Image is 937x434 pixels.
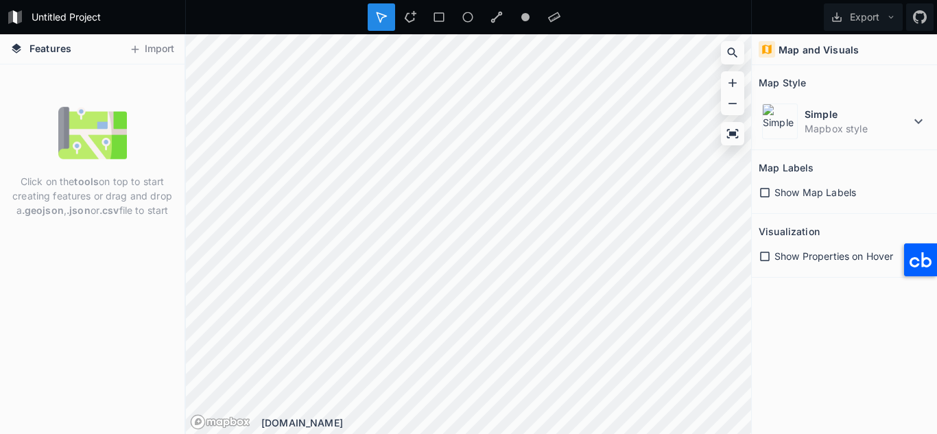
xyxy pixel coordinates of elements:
h4: Map and Visuals [779,43,859,57]
strong: .geojson [22,204,64,216]
span: Features [29,41,71,56]
h2: Map Style [759,72,806,93]
h2: Map Labels [759,157,814,178]
button: Import [122,38,181,60]
img: Simple [762,104,798,139]
h2: Visualization [759,221,820,242]
strong: tools [74,176,99,187]
img: empty [58,99,127,167]
span: Show Map Labels [774,185,856,200]
dd: Mapbox style [805,121,910,136]
p: Click on the on top to start creating features or drag and drop a , or file to start [10,174,174,217]
a: Mapbox logo [190,414,250,430]
span: Show Properties on Hover [774,249,893,263]
div: [DOMAIN_NAME] [261,415,751,430]
button: Export [824,3,903,31]
strong: .json [67,204,91,216]
strong: .csv [99,204,119,216]
dt: Simple [805,107,910,121]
